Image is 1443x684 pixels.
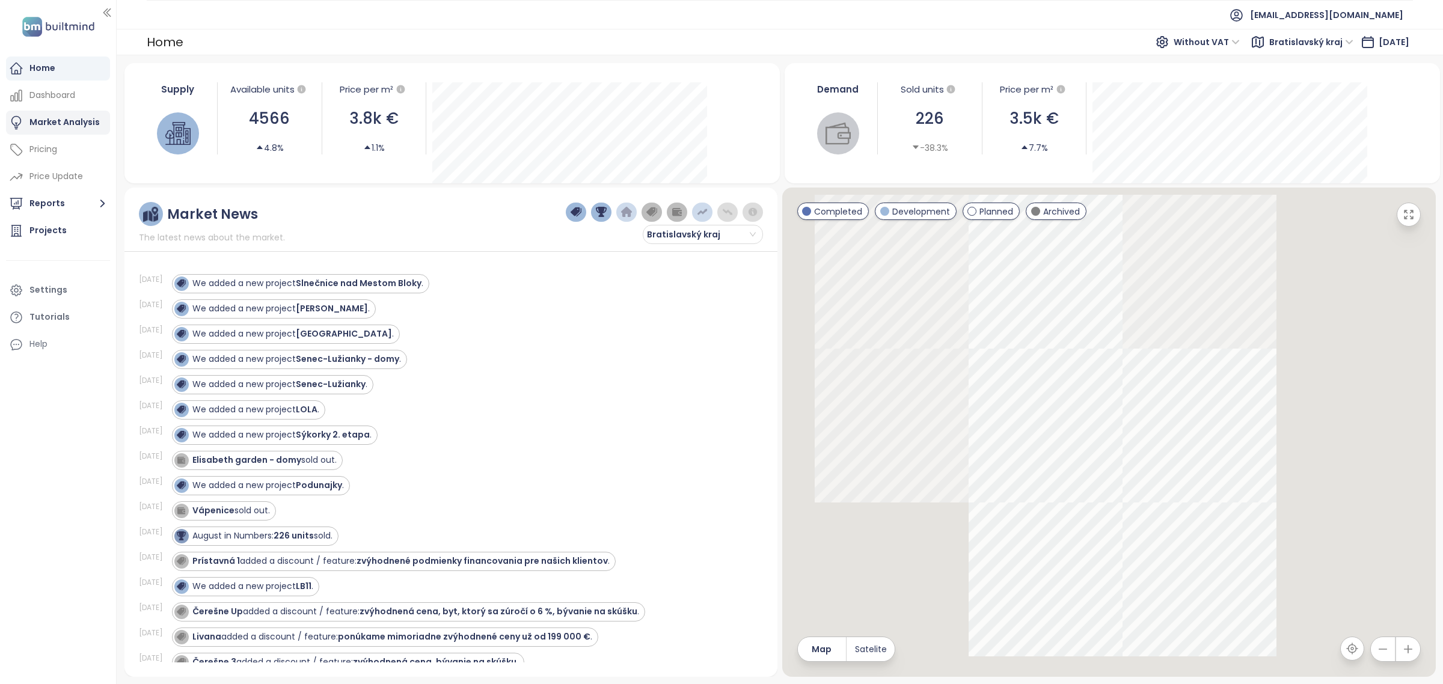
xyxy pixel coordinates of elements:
[177,506,185,515] img: icon
[139,350,169,361] div: [DATE]
[192,277,423,290] div: We added a new project .
[697,207,708,218] img: price-increases.png
[646,207,657,218] img: price-tag-grey.png
[357,555,608,567] strong: zvýhodnené podmienky financovania pre našich klientov
[192,605,639,618] div: added a discount / feature: .
[177,405,185,414] img: icon
[1020,143,1029,151] span: caret-up
[139,653,169,664] div: [DATE]
[6,111,110,135] a: Market Analysis
[988,106,1080,131] div: 3.5k €
[855,643,887,656] span: Satelite
[177,304,185,313] img: icon
[177,481,185,489] img: icon
[177,557,185,565] img: icon
[192,454,337,466] div: sold out.
[571,207,581,218] img: price-tag-dark-blue.png
[621,207,632,218] img: home-dark-blue.png
[296,580,311,592] strong: LB11
[139,628,169,638] div: [DATE]
[192,504,270,517] div: sold out.
[192,328,394,340] div: We added a new project .
[192,555,610,567] div: added a discount / feature: .
[353,656,516,668] strong: zvýhodnená cena, bývanie na skúšku
[192,302,370,315] div: We added a new project .
[192,504,234,516] strong: Vápenice
[177,279,185,287] img: icon
[911,143,920,151] span: caret-down
[192,378,367,391] div: We added a new project .
[177,632,185,641] img: icon
[192,429,372,441] div: We added a new project .
[884,106,976,131] div: 226
[988,82,1080,97] div: Price per m²
[139,231,285,244] span: The latest news about the market.
[192,656,518,668] div: added a discount / feature: .
[177,355,185,363] img: icon
[139,274,169,285] div: [DATE]
[360,605,637,617] strong: zvýhodnená cena, byt, ktorý sa zúročí o 6 %, bývanie na skúšku
[192,555,240,567] strong: Prístavná 1
[139,602,169,613] div: [DATE]
[139,451,169,462] div: [DATE]
[19,14,98,39] img: logo
[139,400,169,411] div: [DATE]
[747,207,758,218] img: information-circle.png
[29,169,83,184] div: Price Update
[139,325,169,335] div: [DATE]
[145,82,211,96] div: Supply
[139,375,169,386] div: [DATE]
[1043,205,1080,218] span: Archived
[29,142,57,157] div: Pricing
[363,143,372,151] span: caret-up
[139,577,169,588] div: [DATE]
[805,82,871,96] div: Demand
[6,192,110,216] button: Reports
[177,380,185,388] img: icon
[192,479,344,492] div: We added a new project .
[29,310,70,325] div: Tutorials
[192,656,236,668] strong: Čerešne 3
[29,223,67,238] div: Projects
[177,658,185,666] img: icon
[892,205,950,218] span: Development
[177,329,185,338] img: icon
[192,403,319,416] div: We added a new project .
[256,141,284,154] div: 4.8%
[192,454,301,466] strong: Elisabeth garden - domy
[296,328,392,340] strong: [GEOGRAPHIC_DATA]
[722,207,733,218] img: price-decreases.png
[884,82,976,97] div: Sold units
[1174,33,1240,51] span: Without VAT
[340,82,393,97] div: Price per m²
[814,205,862,218] span: Completed
[911,141,948,154] div: -38.3%
[847,637,895,661] button: Satelite
[6,56,110,81] a: Home
[177,430,185,439] img: icon
[6,219,110,243] a: Projects
[177,607,185,615] img: icon
[296,479,342,491] strong: Podunajky
[1269,33,1353,51] span: Bratislavský kraj
[1020,141,1048,154] div: 7.7%
[139,552,169,563] div: [DATE]
[338,631,590,643] strong: ponúkame mimoriadne zvýhodnené ceny už od 199 000 €
[296,302,368,314] strong: [PERSON_NAME]
[224,82,316,97] div: Available units
[29,337,47,352] div: Help
[139,476,169,487] div: [DATE]
[328,106,420,131] div: 3.8k €
[147,31,183,53] div: Home
[826,121,851,146] img: wallet
[143,207,158,222] img: ruler
[139,426,169,436] div: [DATE]
[596,207,607,218] img: trophy-dark-blue.png
[979,205,1013,218] span: Planned
[139,299,169,310] div: [DATE]
[256,143,264,151] span: caret-up
[812,643,832,656] span: Map
[167,207,258,222] div: Market News
[192,353,401,365] div: We added a new project .
[177,531,185,540] img: icon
